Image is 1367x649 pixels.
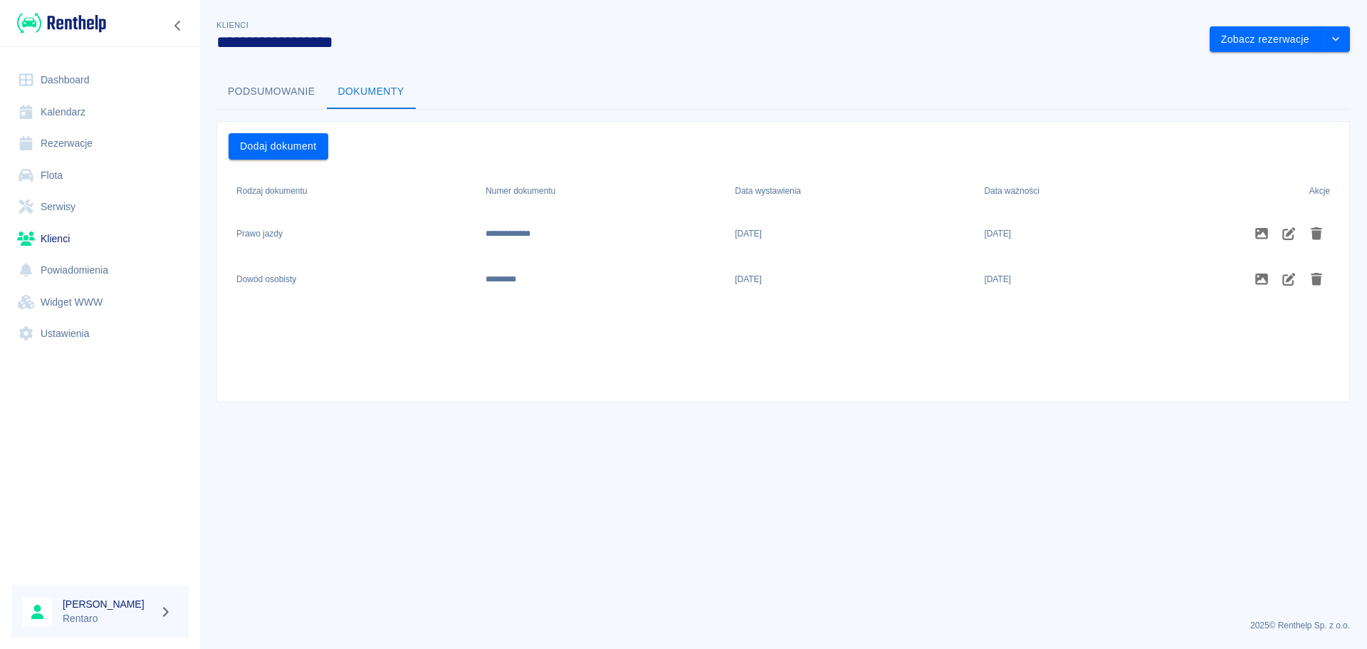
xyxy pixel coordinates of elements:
button: Zdjęcia [1248,267,1276,291]
div: Rodzaj dokumentu [236,171,307,211]
button: Podsumowanie [216,75,327,109]
div: Numer dokumentu [478,171,728,211]
a: Powiadomienia [11,254,189,286]
div: 2015-08-25 [735,273,762,286]
button: Dokumenty [327,75,416,109]
div: 2015-01-07 [735,227,762,240]
button: Dodaj dokument [229,133,328,160]
a: Kalendarz [11,96,189,128]
img: Renthelp logo [17,11,106,35]
a: Klienci [11,223,189,255]
div: 2025-01-07 [984,227,1011,240]
div: 2025-08-25 [984,273,1011,286]
a: Ustawienia [11,318,189,350]
h6: [PERSON_NAME] [63,597,154,611]
div: Data ważności [977,171,1226,211]
a: Dashboard [11,64,189,96]
div: Data wystawienia [728,171,977,211]
button: Usuń dokument [1303,222,1331,246]
div: Data wystawienia [735,171,801,211]
a: Serwisy [11,191,189,223]
button: Edytuj dokument [1275,267,1303,291]
div: Akcje [1309,171,1330,211]
div: Prawo jazdy [236,227,283,240]
div: Numer dokumentu [486,171,555,211]
a: Renthelp logo [11,11,106,35]
span: Klienci [216,21,248,29]
button: Zdjęcia [1248,222,1276,246]
p: 2025 © Renthelp Sp. z o.o. [216,619,1350,632]
button: Zwiń nawigację [167,16,189,35]
p: Rentaro [63,611,154,626]
button: Zobacz rezerwacje [1210,26,1321,53]
a: Rezerwacje [11,128,189,160]
div: Akcje [1227,171,1338,211]
a: Flota [11,160,189,192]
div: Data ważności [984,171,1039,211]
button: Usuń dokument [1303,267,1331,291]
div: Rodzaj dokumentu [229,171,478,211]
button: Edytuj dokument [1275,222,1303,246]
button: drop-down [1321,26,1350,53]
a: Widget WWW [11,286,189,318]
div: Dowód osobisty [236,273,296,286]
